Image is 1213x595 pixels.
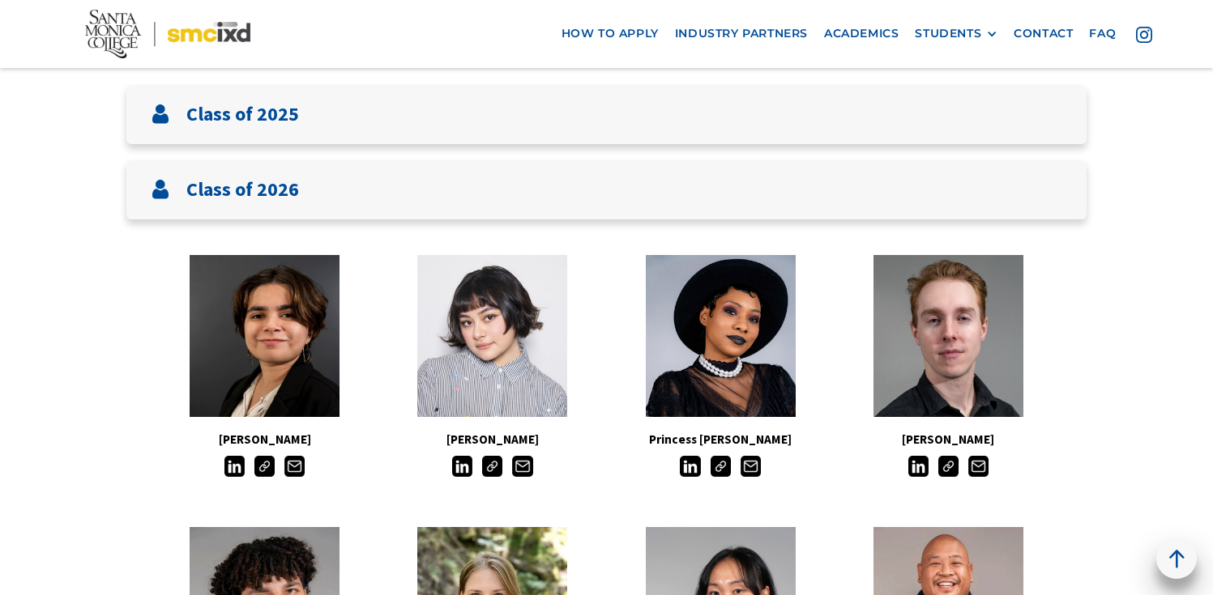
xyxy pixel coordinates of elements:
[711,456,731,476] img: Link icon
[224,456,245,476] img: LinkedIn icon
[607,429,835,450] h5: Princess [PERSON_NAME]
[85,10,250,58] img: Santa Monica College - SMC IxD logo
[835,429,1062,450] h5: [PERSON_NAME]
[151,104,170,124] img: User icon
[915,27,981,40] div: STUDENTS
[680,456,700,476] img: LinkedIn icon
[186,103,299,126] h3: Class of 2025
[452,456,472,476] img: LinkedIn icon
[915,27,997,40] div: STUDENTS
[968,456,989,476] img: Email icon
[667,19,816,49] a: industry partners
[186,178,299,202] h3: Class of 2026
[1136,26,1152,42] img: icon - instagram
[254,456,275,476] img: Link icon
[1006,19,1081,49] a: contact
[482,456,502,476] img: Link icon
[816,19,907,49] a: Academics
[1081,19,1124,49] a: faq
[378,429,606,450] h5: [PERSON_NAME]
[151,429,378,450] h5: [PERSON_NAME]
[938,456,959,476] img: Link icon
[553,19,667,49] a: how to apply
[512,456,532,476] img: Email icon
[1156,538,1197,579] a: back to top
[908,456,929,476] img: LinkedIn icon
[741,456,761,476] img: Email icon
[151,180,170,199] img: User icon
[284,456,305,476] img: Email icon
